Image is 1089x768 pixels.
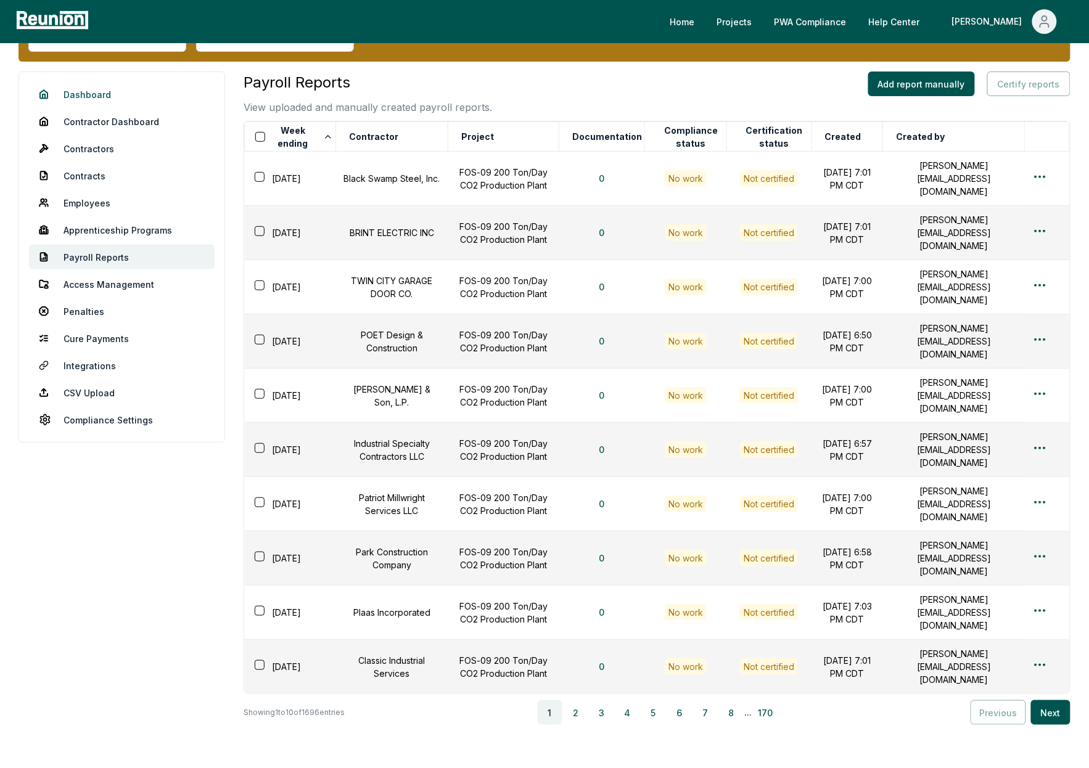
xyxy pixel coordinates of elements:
[335,369,448,423] td: [PERSON_NAME] & Son, L.P.
[883,260,1025,314] td: [PERSON_NAME][EMAIL_ADDRESS][DOMAIN_NAME]
[590,438,615,462] button: 0
[448,260,559,314] td: FOS-09 200 Ton/Day CO2 Production Plant
[667,700,692,725] button: 6
[740,279,798,295] button: Not certified
[665,333,707,349] div: No work
[570,125,644,149] button: Documentation
[252,495,336,513] div: [DATE]
[883,152,1025,206] td: [PERSON_NAME][EMAIL_ADDRESS][DOMAIN_NAME]
[754,700,778,725] button: 170
[812,369,883,423] td: [DATE] 7:00 PM CDT
[740,604,798,620] button: Not certified
[590,275,615,300] button: 0
[660,9,704,34] a: Home
[335,206,448,260] td: BRINT ELECTRIC INC
[719,700,744,725] button: 8
[812,477,883,531] td: [DATE] 7:00 PM CDT
[252,332,336,350] div: [DATE]
[590,700,614,725] button: 3
[590,383,615,408] button: 0
[590,655,615,679] button: 0
[665,279,707,295] div: No work
[745,705,752,720] span: ...
[859,9,930,34] a: Help Center
[244,706,345,719] p: Showing 1 to 10 of 1696 entries
[448,586,559,640] td: FOS-09 200 Ton/Day CO2 Production Plant
[538,700,562,725] button: 1
[448,477,559,531] td: FOS-09 200 Ton/Day CO2 Production Plant
[740,658,798,674] button: Not certified
[740,496,798,512] button: Not certified
[665,170,707,186] div: No work
[590,221,615,245] button: 0
[252,549,336,567] div: [DATE]
[29,380,215,405] a: CSV Upload
[693,700,718,725] button: 7
[252,441,336,459] div: [DATE]
[660,9,1077,34] nav: Main
[740,224,798,240] button: Not certified
[29,190,215,215] a: Employees
[335,477,448,531] td: Patriot Millwright Services LLC
[665,387,707,403] div: No work
[942,9,1067,34] button: [PERSON_NAME]
[29,353,215,378] a: Integrations
[665,496,707,512] div: No work
[615,700,640,725] button: 4
[665,658,707,674] div: No work
[29,82,215,107] a: Dashboard
[655,125,726,149] button: Compliance status
[740,550,798,566] button: Not certified
[459,125,496,149] button: Project
[665,441,707,457] div: No work
[812,531,883,586] td: [DATE] 6:58 PM CDT
[665,604,707,620] div: No work
[707,9,762,34] a: Projects
[812,640,883,694] td: [DATE] 7:01 PM CDT
[448,314,559,369] td: FOS-09 200 Ton/Day CO2 Production Plant
[335,152,448,206] td: Black Swamp Steel, Inc.
[883,369,1025,423] td: [PERSON_NAME][EMAIL_ADDRESS][DOMAIN_NAME]
[29,218,215,242] a: Apprenticeship Programs
[952,9,1027,34] div: [PERSON_NAME]
[252,658,336,676] div: [DATE]
[883,640,1025,694] td: [PERSON_NAME][EMAIL_ADDRESS][DOMAIN_NAME]
[590,329,615,354] button: 0
[270,125,335,149] button: Week ending
[448,531,559,586] td: FOS-09 200 Ton/Day CO2 Production Plant
[812,314,883,369] td: [DATE] 6:50 PM CDT
[244,100,492,115] p: View uploaded and manually created payroll reports.
[29,272,215,296] a: Access Management
[29,136,215,161] a: Contractors
[335,314,448,369] td: POET Design & Construction
[252,170,336,187] div: [DATE]
[764,9,857,34] a: PWA Compliance
[252,278,336,296] div: [DATE]
[883,586,1025,640] td: [PERSON_NAME][EMAIL_ADDRESS][DOMAIN_NAME]
[590,600,615,625] button: 0
[252,386,336,404] div: [DATE]
[883,531,1025,586] td: [PERSON_NAME][EMAIL_ADDRESS][DOMAIN_NAME]
[29,326,215,351] a: Cure Payments
[29,163,215,188] a: Contracts
[812,206,883,260] td: [DATE] 7:01 PM CDT
[883,314,1025,369] td: [PERSON_NAME][EMAIL_ADDRESS][DOMAIN_NAME]
[665,550,707,566] div: No work
[564,700,588,725] button: 2
[448,206,559,260] td: FOS-09 200 Ton/Day CO2 Production Plant
[740,170,798,186] button: Not certified
[29,407,215,432] a: Compliance Settings
[590,546,615,571] button: 0
[894,125,947,149] button: Created by
[823,125,864,149] button: Created
[590,166,615,191] button: 0
[448,369,559,423] td: FOS-09 200 Ton/Day CO2 Production Plant
[740,441,798,457] div: Not certified
[868,71,975,96] button: Add report manually
[812,586,883,640] td: [DATE] 7:03 PM CDT
[740,333,798,349] div: Not certified
[244,71,492,94] h3: Payroll Reports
